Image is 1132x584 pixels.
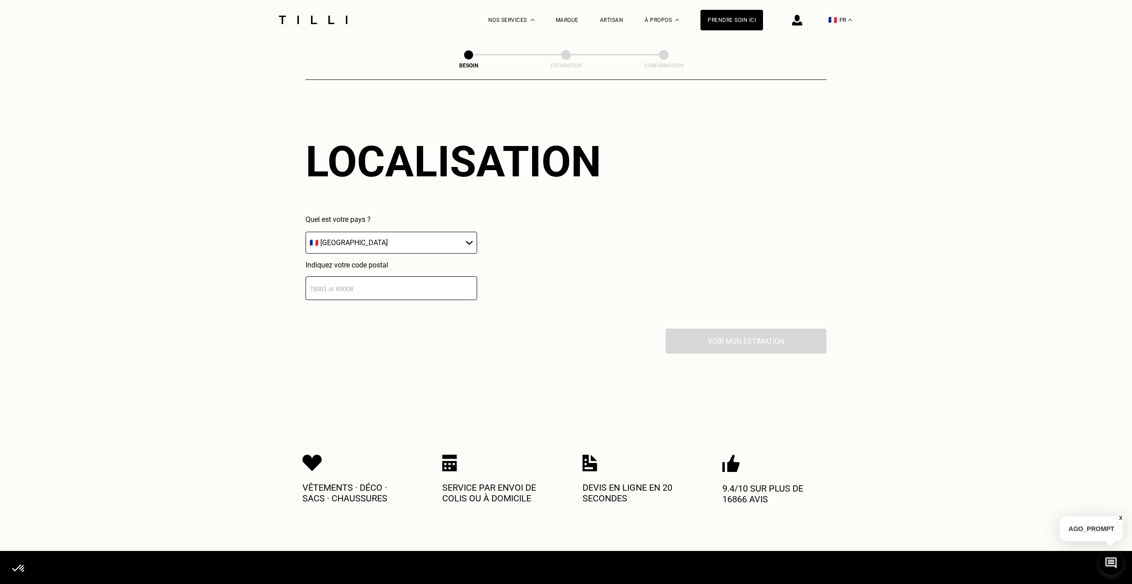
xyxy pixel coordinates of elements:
[306,276,477,300] input: 75001 or 69008
[556,17,579,23] a: Marque
[1116,513,1125,523] button: X
[722,455,740,472] img: Icon
[1060,516,1123,541] p: AGO_PROMPT
[792,15,802,25] img: icône connexion
[424,63,513,69] div: Besoin
[442,482,549,504] p: Service par envoi de colis ou à domicile
[600,17,624,23] a: Artisan
[675,19,679,21] img: Menu déroulant à propos
[700,10,763,30] a: Prendre soin ici
[306,137,601,187] div: Localisation
[828,16,837,24] span: 🇫🇷
[722,483,830,505] p: 9.4/10 sur plus de 16866 avis
[302,455,322,471] img: Icon
[306,261,477,269] p: Indiquez votre code postal
[848,19,852,21] img: menu déroulant
[619,63,709,69] div: Confirmation
[531,19,534,21] img: Menu déroulant
[276,16,351,24] img: Logo du service de couturière Tilli
[306,215,477,224] p: Quel est votre pays ?
[442,455,457,471] img: Icon
[521,63,611,69] div: Estimation
[583,455,597,471] img: Icon
[302,482,410,504] p: Vêtements · Déco · Sacs · Chaussures
[583,482,690,504] p: Devis en ligne en 20 secondes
